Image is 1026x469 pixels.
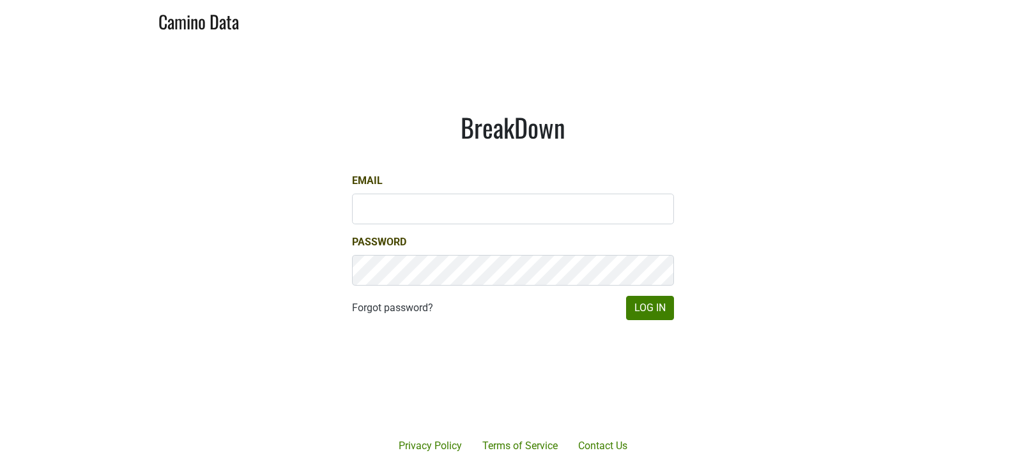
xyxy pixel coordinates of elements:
[352,300,433,316] a: Forgot password?
[352,173,383,188] label: Email
[158,5,239,35] a: Camino Data
[352,235,406,250] label: Password
[626,296,674,320] button: Log In
[472,433,568,459] a: Terms of Service
[352,112,674,142] h1: BreakDown
[388,433,472,459] a: Privacy Policy
[568,433,638,459] a: Contact Us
